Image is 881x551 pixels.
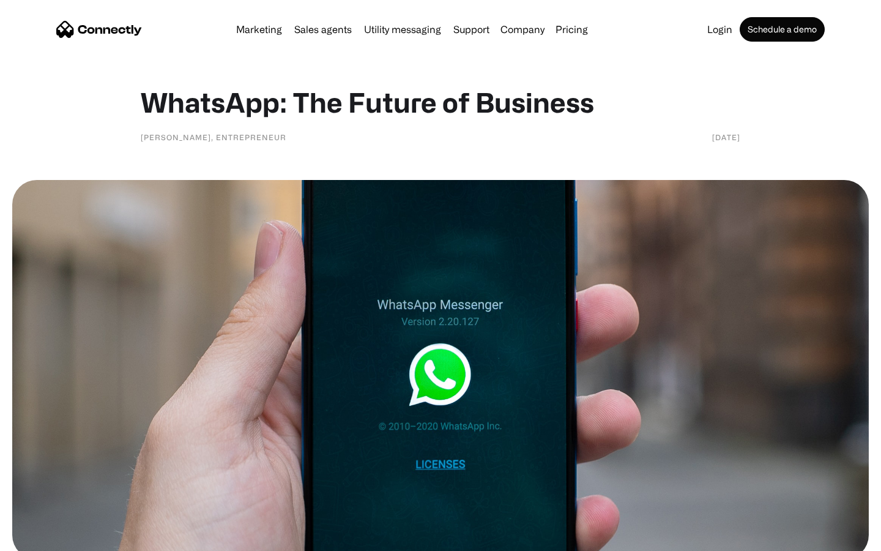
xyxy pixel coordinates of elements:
aside: Language selected: English [12,530,73,547]
ul: Language list [24,530,73,547]
a: home [56,20,142,39]
a: Sales agents [289,24,357,34]
div: Company [497,21,548,38]
a: Support [448,24,494,34]
a: Pricing [551,24,593,34]
div: [DATE] [712,131,740,143]
h1: WhatsApp: The Future of Business [141,86,740,119]
div: [PERSON_NAME], Entrepreneur [141,131,286,143]
div: Company [500,21,545,38]
a: Marketing [231,24,287,34]
a: Utility messaging [359,24,446,34]
a: Login [702,24,737,34]
a: Schedule a demo [740,17,825,42]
